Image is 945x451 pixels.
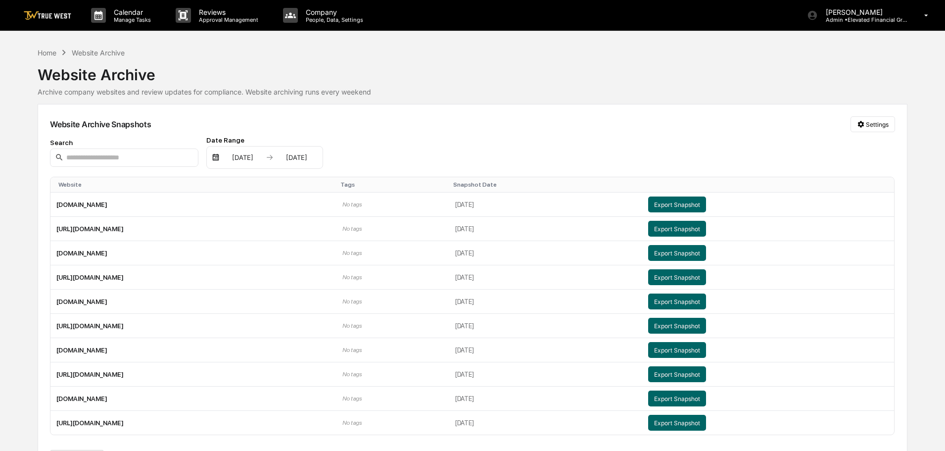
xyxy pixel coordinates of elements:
[648,366,706,382] button: Export Snapshot
[342,298,362,305] span: No tags
[38,49,56,57] div: Home
[191,8,263,16] p: Reviews
[648,221,706,237] button: Export Snapshot
[50,314,336,338] td: [URL][DOMAIN_NAME]
[648,391,706,406] button: Export Snapshot
[818,16,910,23] p: Admin • Elevated Financial Group
[50,290,336,314] td: [DOMAIN_NAME]
[913,418,940,445] iframe: Open customer support
[206,136,323,144] div: Date Range
[191,16,263,23] p: Approval Management
[648,245,706,261] button: Export Snapshot
[342,347,362,353] span: No tags
[50,241,336,265] td: [DOMAIN_NAME]
[50,139,198,147] div: Search
[342,419,362,426] span: No tags
[453,181,638,188] div: Toggle SortBy
[648,342,706,358] button: Export Snapshot
[72,49,125,57] div: Website Archive
[298,8,368,16] p: Company
[449,265,642,290] td: [DATE]
[449,217,642,241] td: [DATE]
[106,8,156,16] p: Calendar
[850,116,895,132] button: Settings
[342,322,362,329] span: No tags
[449,314,642,338] td: [DATE]
[449,411,642,435] td: [DATE]
[38,58,907,84] div: Website Archive
[342,395,362,402] span: No tags
[24,11,71,20] img: logo
[50,193,336,217] td: [DOMAIN_NAME]
[449,193,642,217] td: [DATE]
[340,181,445,188] div: Toggle SortBy
[342,225,362,232] span: No tags
[648,415,706,431] button: Export Snapshot
[276,153,318,161] div: [DATE]
[648,294,706,309] button: Export Snapshot
[50,387,336,411] td: [DOMAIN_NAME]
[650,181,890,188] div: Toggle SortBy
[449,338,642,362] td: [DATE]
[342,250,362,256] span: No tags
[50,119,151,129] div: Website Archive Snapshots
[342,371,362,378] span: No tags
[342,201,362,208] span: No tags
[222,153,264,161] div: [DATE]
[50,338,336,362] td: [DOMAIN_NAME]
[50,362,336,387] td: [URL][DOMAIN_NAME]
[449,387,642,411] td: [DATE]
[266,153,274,161] img: arrow right
[50,411,336,435] td: [URL][DOMAIN_NAME]
[449,362,642,387] td: [DATE]
[818,8,910,16] p: [PERSON_NAME]
[648,197,706,212] button: Export Snapshot
[648,318,706,334] button: Export Snapshot
[449,241,642,265] td: [DATE]
[58,181,332,188] div: Toggle SortBy
[50,217,336,241] td: [URL][DOMAIN_NAME]
[212,153,220,161] img: calendar
[449,290,642,314] td: [DATE]
[648,269,706,285] button: Export Snapshot
[342,274,362,281] span: No tags
[38,88,907,96] div: Archive company websites and review updates for compliance. Website archiving runs every weekend
[50,265,336,290] td: [URL][DOMAIN_NAME]
[298,16,368,23] p: People, Data, Settings
[106,16,156,23] p: Manage Tasks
